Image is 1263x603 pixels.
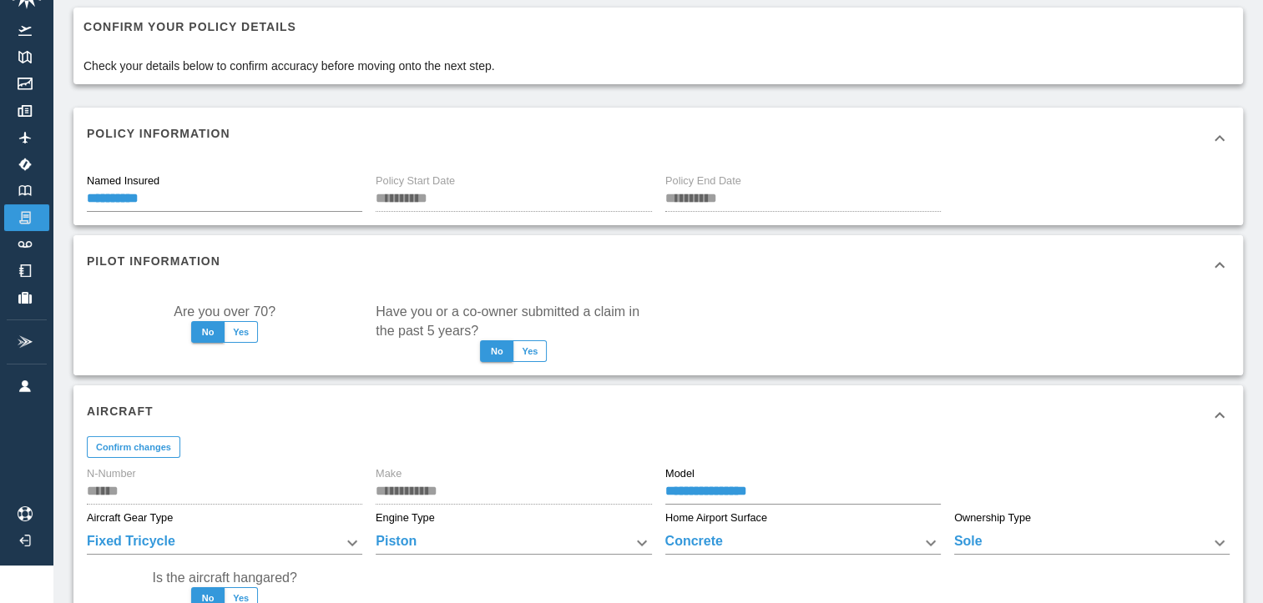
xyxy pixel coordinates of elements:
[376,466,402,481] label: Make
[174,302,275,321] label: Are you over 70?
[376,173,455,188] label: Policy Start Date
[665,531,941,555] div: Concrete
[87,173,159,188] label: Named Insured
[87,252,220,270] h6: Pilot Information
[73,235,1243,295] div: Pilot Information
[87,124,230,143] h6: Policy Information
[224,321,258,343] button: Yes
[376,302,651,340] label: Have you or a co-owner submitted a claim in the past 5 years?
[376,531,651,555] div: Piston
[73,108,1243,168] div: Policy Information
[191,321,225,343] button: No
[87,402,154,420] h6: Aircraft
[73,385,1243,445] div: Aircraft
[152,568,296,587] label: Is the aircraft hangared?
[83,18,495,36] h6: Confirm your policy details
[513,340,547,362] button: Yes
[665,466,695,481] label: Model
[87,436,180,458] button: Confirm changes
[665,510,767,525] label: Home Airport Surface
[87,510,173,525] label: Aircraft Gear Type
[480,340,513,362] button: No
[87,531,362,555] div: Fixed Tricycle
[954,531,1230,555] div: Sole
[376,510,435,525] label: Engine Type
[83,58,495,74] p: Check your details below to confirm accuracy before moving onto the next step.
[954,510,1031,525] label: Ownership Type
[665,173,741,188] label: Policy End Date
[87,466,136,481] label: N-Number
